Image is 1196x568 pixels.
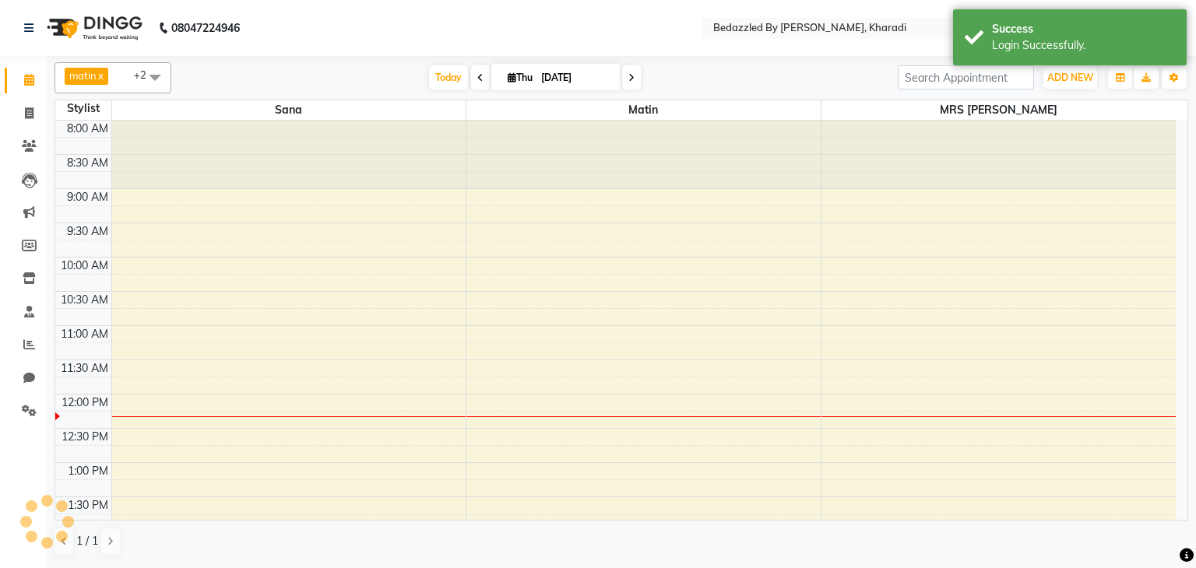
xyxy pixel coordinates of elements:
[58,292,111,308] div: 10:30 AM
[64,223,111,240] div: 9:30 AM
[97,69,104,82] a: x
[536,66,614,89] input: 2025-09-04
[429,65,468,89] span: Today
[1043,67,1097,89] button: ADD NEW
[58,394,111,411] div: 12:00 PM
[58,360,111,377] div: 11:30 AM
[992,21,1175,37] div: Success
[58,429,111,445] div: 12:30 PM
[134,68,158,81] span: +2
[992,37,1175,54] div: Login Successfully.
[504,72,536,83] span: Thu
[64,155,111,171] div: 8:30 AM
[821,100,1176,120] span: MRS [PERSON_NAME]
[64,189,111,205] div: 9:00 AM
[69,69,97,82] span: matin
[76,533,98,549] span: 1 / 1
[112,100,466,120] span: Sana
[58,258,111,274] div: 10:00 AM
[1047,72,1093,83] span: ADD NEW
[40,6,146,50] img: logo
[65,463,111,479] div: 1:00 PM
[55,100,111,117] div: Stylist
[898,65,1034,89] input: Search Appointment
[466,100,821,120] span: matin
[65,497,111,514] div: 1:30 PM
[64,121,111,137] div: 8:00 AM
[171,6,240,50] b: 08047224946
[58,326,111,342] div: 11:00 AM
